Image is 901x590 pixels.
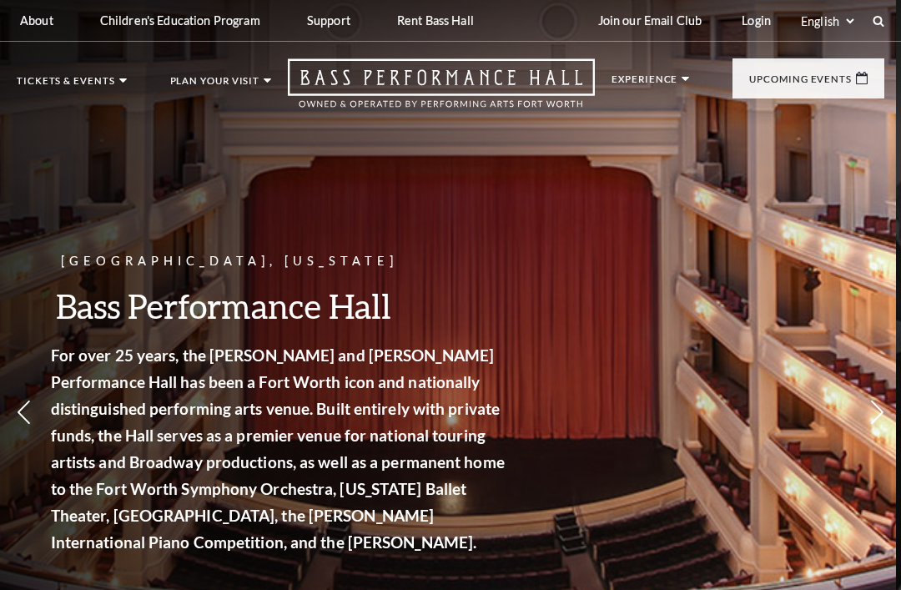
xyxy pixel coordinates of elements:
select: Select: [798,13,857,29]
p: Tickets & Events [17,76,115,94]
strong: For over 25 years, the [PERSON_NAME] and [PERSON_NAME] Performance Hall has been a Fort Worth ico... [62,345,516,552]
p: Experience [612,74,677,93]
p: Rent Bass Hall [397,13,474,28]
p: [GEOGRAPHIC_DATA], [US_STATE] [62,251,521,272]
h3: Bass Performance Hall [62,285,521,327]
p: About [20,13,53,28]
p: Children's Education Program [100,13,260,28]
p: Support [307,13,350,28]
p: Plan Your Visit [170,76,260,94]
p: Upcoming Events [749,74,852,93]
